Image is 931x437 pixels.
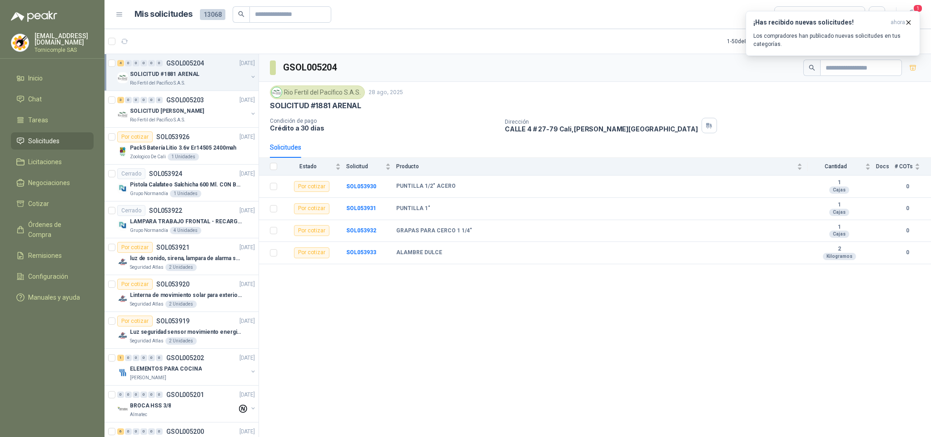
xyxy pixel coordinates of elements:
[165,264,197,271] div: 2 Unidades
[156,97,163,103] div: 0
[808,246,871,253] b: 2
[140,392,147,398] div: 0
[11,70,94,87] a: Inicio
[895,204,920,213] b: 0
[28,157,62,167] span: Licitaciones
[117,316,153,326] div: Por cotizar
[396,249,442,256] b: ALAMBRE DULCE
[130,337,164,345] p: Seguridad Atlas
[895,182,920,191] b: 0
[200,9,225,20] span: 13068
[130,291,243,300] p: Linterna de movimiento solar para exteriores con 77 leds
[130,153,166,161] p: Zoologico De Cali
[895,226,920,235] b: 0
[396,163,795,170] span: Producto
[904,6,920,23] button: 1
[133,355,139,361] div: 0
[28,199,49,209] span: Cotizar
[133,428,139,435] div: 0
[11,34,29,51] img: Company Logo
[11,247,94,264] a: Remisiones
[140,355,147,361] div: 0
[294,181,329,192] div: Por cotizar
[270,85,365,99] div: Rio Fertil del Pacífico S.A.S.
[746,11,920,56] button: ¡Has recibido nuevas solicitudes!ahora Los compradores han publicado nuevas solicitudes en tus ca...
[156,134,189,140] p: SOL053926
[117,72,128,83] img: Company Logo
[130,227,168,234] p: Grupo Normandía
[117,205,145,216] div: Cerrado
[117,168,145,179] div: Cerrado
[294,225,329,236] div: Por cotizar
[117,95,257,124] a: 3 0 0 0 0 0 GSOL005203[DATE] Company LogoSOLICITUD [PERSON_NAME]Rio Fertil del Pacífico S.A.S.
[125,97,132,103] div: 0
[149,207,182,214] p: SOL053922
[140,428,147,435] div: 0
[156,60,163,66] div: 0
[396,183,456,190] b: PUNTILLA 1/2" ACERO
[117,58,257,87] a: 4 0 0 0 0 0 GSOL005204[DATE] Company LogoSOLICITUD #1881 ARENALRio Fertil del Pacífico S.A.S.
[294,247,329,258] div: Por cotizar
[283,163,334,170] span: Estado
[11,289,94,306] a: Manuales y ayuda
[148,392,155,398] div: 0
[133,97,139,103] div: 0
[117,146,128,157] img: Company Logo
[11,111,94,129] a: Tareas
[11,268,94,285] a: Configuración
[270,101,361,111] p: SOLICITUD #1881 ARENAL
[130,144,236,152] p: Pack5 Batería Litio 3.6v Er14505 2400mah
[28,73,43,83] span: Inicio
[396,158,808,176] th: Producto
[156,318,189,324] p: SOL053919
[168,153,199,161] div: 1 Unidades
[753,32,912,48] p: Los compradores han publicado nuevas solicitudes en tus categorías.
[148,428,155,435] div: 0
[130,80,185,87] p: Rio Fertil del Pacífico S.A.S.
[156,281,189,287] p: SOL053920
[166,60,204,66] p: GSOL005204
[140,60,147,66] div: 0
[829,231,849,238] div: Cajas
[891,19,905,26] span: ahora
[117,355,124,361] div: 1
[808,158,876,176] th: Cantidad
[270,118,498,124] p: Condición de pago
[809,65,815,71] span: search
[170,227,201,234] div: 4 Unidades
[149,171,182,177] p: SOL053924
[130,411,147,418] p: Almatec
[105,312,259,349] a: Por cotizarSOL053919[DATE] Company LogoLuz seguridad sensor movimiento energia solarSeguridad Atl...
[270,124,498,132] p: Crédito a 30 días
[140,97,147,103] div: 0
[166,97,204,103] p: GSOL005203
[130,264,164,271] p: Seguridad Atlas
[346,249,376,256] b: SOL053933
[396,205,430,212] b: PUNTILLA 1"
[117,330,128,341] img: Company Logo
[117,404,128,415] img: Company Logo
[272,87,282,97] img: Company Logo
[346,227,376,234] a: SOL053932
[156,428,163,435] div: 0
[239,59,255,68] p: [DATE]
[505,119,698,125] p: Dirección
[823,253,856,260] div: Kilogramos
[346,205,376,211] a: SOL053931
[117,109,128,120] img: Company Logo
[156,244,189,251] p: SOL053921
[239,354,255,362] p: [DATE]
[165,301,197,308] div: 2 Unidades
[130,374,166,382] p: [PERSON_NAME]
[165,337,197,345] div: 2 Unidades
[346,163,383,170] span: Solicitud
[105,201,259,238] a: CerradoSOL053922[DATE] Company LogoLAMPARA TRABAJO FRONTAL - RECARGABLEGrupo Normandía4 Unidades
[105,275,259,312] a: Por cotizarSOL053920[DATE] Company LogoLinterna de movimiento solar para exteriores con 77 ledsSe...
[780,10,799,20] div: Todas
[134,8,193,21] h1: Mis solicitudes
[28,251,62,261] span: Remisiones
[28,292,80,302] span: Manuales y ayuda
[35,47,94,53] p: Tornicomple SAS
[346,183,376,190] a: SOL053930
